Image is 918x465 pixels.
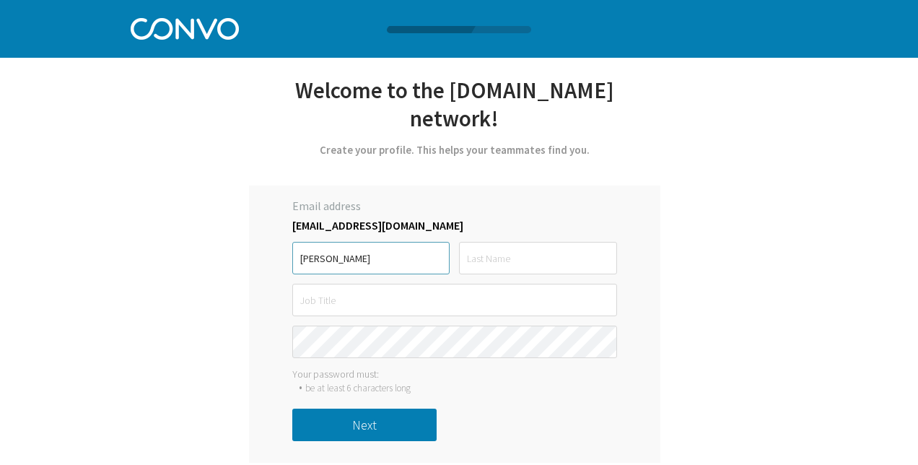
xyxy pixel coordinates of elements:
[249,76,660,150] div: Welcome to the [DOMAIN_NAME] network!
[292,284,617,316] input: Job Title
[305,382,411,394] div: be at least 6 characters long
[292,409,437,441] button: Next
[249,143,660,157] div: Create your profile. This helps your teammates find you.
[131,14,239,40] img: Convo Logo
[459,242,616,274] input: Last Name
[292,242,450,274] input: First Name
[292,368,617,381] div: Your password must:
[292,218,617,232] label: [EMAIL_ADDRESS][DOMAIN_NAME]
[292,199,617,218] label: Email address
